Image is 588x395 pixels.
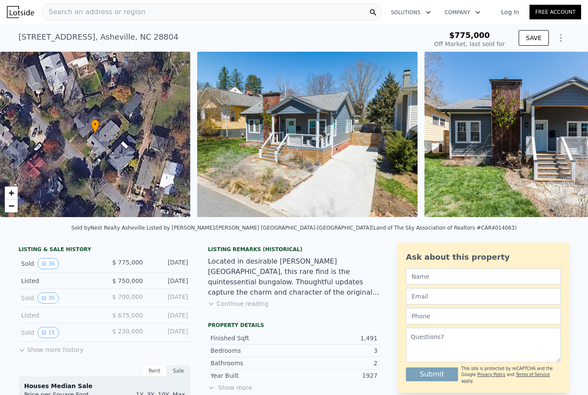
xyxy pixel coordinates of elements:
[491,8,529,16] a: Log In
[438,5,487,20] button: Company
[477,372,505,377] a: Privacy Policy
[150,258,188,269] div: [DATE]
[21,277,98,285] div: Listed
[294,346,378,355] div: 3
[5,199,18,212] a: Zoom out
[21,311,98,320] div: Listed
[210,346,294,355] div: Bedrooms
[91,121,99,128] span: •
[5,187,18,199] a: Zoom in
[529,5,581,19] a: Free Account
[294,334,378,342] div: 1,491
[210,359,294,367] div: Bathrooms
[19,342,84,354] button: Show more history
[9,187,14,198] span: +
[9,200,14,211] span: −
[112,328,143,335] span: $ 230,000
[294,359,378,367] div: 2
[208,256,380,298] div: Located in desirable [PERSON_NAME][GEOGRAPHIC_DATA], this rare find is the quintessential bungalo...
[208,383,380,392] span: Show more
[19,246,191,255] div: LISTING & SALE HISTORY
[208,246,380,253] div: Listing Remarks (Historical)
[210,371,294,380] div: Year Built
[384,5,438,20] button: Solutions
[112,259,143,266] span: $ 775,000
[208,299,269,308] button: Continue reading
[552,29,569,47] button: Show Options
[112,312,143,319] span: $ 675,000
[37,292,59,304] button: View historical data
[7,6,34,18] img: Lotside
[516,372,550,377] a: Terms of Service
[519,30,549,46] button: SAVE
[210,334,294,342] div: Finished Sqft
[406,367,458,381] button: Submit
[406,288,561,305] input: Email
[461,366,561,384] div: This site is protected by reCAPTCHA and the Google and apply.
[150,311,188,320] div: [DATE]
[150,327,188,338] div: [DATE]
[21,327,98,338] div: Sold
[197,52,418,217] img: Sale: 79344687 Parcel: 71876049
[150,292,188,304] div: [DATE]
[142,365,167,376] div: Rent
[19,31,178,43] div: [STREET_ADDRESS] , Asheville , NC 28804
[71,225,147,231] div: Sold by Nest Realty Asheville .
[91,119,99,134] div: •
[150,277,188,285] div: [DATE]
[208,322,380,329] div: Property details
[449,31,490,40] span: $775,000
[37,258,59,269] button: View historical data
[146,225,517,231] div: Listed by [PERSON_NAME]/[PERSON_NAME] [GEOGRAPHIC_DATA]-[GEOGRAPHIC_DATA] (Land of The Sky Associ...
[21,292,98,304] div: Sold
[294,371,378,380] div: 1927
[112,277,143,284] span: $ 750,000
[42,7,145,17] span: Search an address or region
[434,40,505,48] div: Off Market, last sold for
[406,268,561,285] input: Name
[406,251,561,263] div: Ask about this property
[406,308,561,324] input: Phone
[21,258,98,269] div: Sold
[37,327,59,338] button: View historical data
[112,293,143,300] span: $ 700,000
[24,382,185,390] div: Houses Median Sale
[167,365,191,376] div: Sale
